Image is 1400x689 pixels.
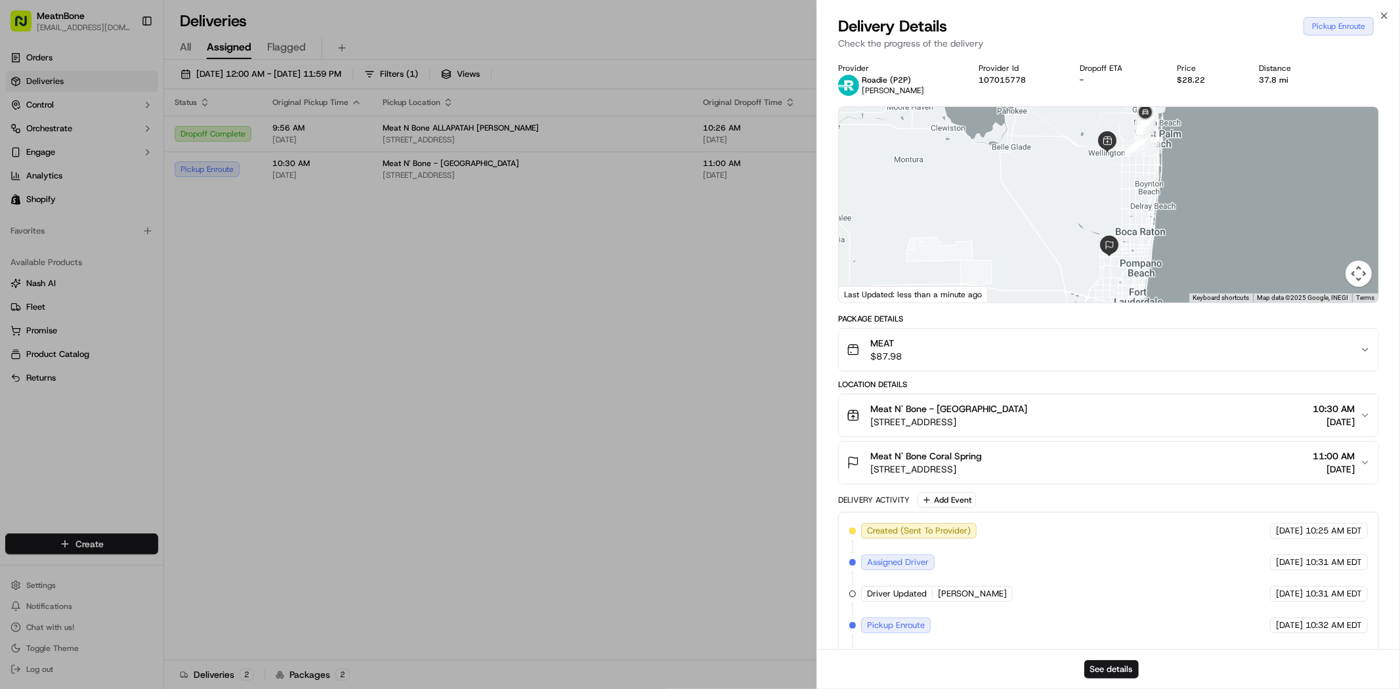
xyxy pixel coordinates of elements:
span: [DATE] [1276,588,1303,600]
div: Last Updated: less than a minute ago [839,286,988,303]
p: Check the progress of the delivery [838,37,1379,50]
div: 6 [1134,122,1151,139]
button: Meat N' Bone - [GEOGRAPHIC_DATA][STREET_ADDRESS]10:30 AM[DATE] [839,394,1378,436]
span: [DATE] [1276,525,1303,537]
div: 38 [1137,115,1154,132]
img: roadie-logo-v2.jpg [838,75,859,96]
button: Meat N' Bone Coral Spring[STREET_ADDRESS]11:00 AM[DATE] [839,442,1378,484]
button: MEAT$87.98 [839,329,1378,371]
span: 11:00 AM [1313,449,1355,463]
div: 5 [1134,131,1151,148]
div: 1 [1145,136,1162,154]
button: Map camera controls [1346,261,1372,287]
span: Pickup Enroute [867,619,925,631]
button: Add Event [918,492,976,508]
span: [STREET_ADDRESS] [870,463,982,476]
div: - [1080,75,1156,85]
button: Keyboard shortcuts [1193,293,1249,303]
span: Assigned Driver [867,556,929,568]
div: Price [1177,63,1239,73]
span: Driver Updated [867,588,927,600]
span: 10:30 AM [1313,402,1355,415]
div: Distance [1260,63,1325,73]
div: Delivery Activity [838,495,910,505]
span: 10:31 AM EDT [1305,556,1362,568]
span: [PERSON_NAME] [938,588,1007,600]
span: [DATE] [1313,415,1355,428]
span: $87.98 [870,350,902,363]
span: 10:32 AM EDT [1305,619,1362,631]
span: [DATE] [1313,463,1355,476]
span: Delivery Details [838,16,947,37]
div: Provider Id [979,63,1059,73]
button: 107015778 [979,75,1026,85]
div: $28.22 [1177,75,1239,85]
button: See details [1084,660,1139,679]
div: 37 [1124,140,1141,157]
a: Terms (opens in new tab) [1356,294,1374,301]
a: Open this area in Google Maps (opens a new window) [842,285,885,303]
div: Package Details [838,314,1379,324]
div: Dropoff ETA [1080,63,1156,73]
span: [DATE] [1276,556,1303,568]
span: [DATE] [1276,619,1303,631]
span: [PERSON_NAME] [862,85,924,96]
span: Map data ©2025 Google, INEGI [1257,294,1348,301]
div: Provider [838,63,958,73]
span: 10:25 AM EDT [1305,525,1362,537]
div: 7 [1135,118,1153,135]
span: Meat N' Bone Coral Spring [870,449,982,463]
span: Created (Sent To Provider) [867,525,971,537]
div: Location Details [838,379,1379,390]
span: 10:31 AM EDT [1305,588,1362,600]
span: MEAT [870,337,902,350]
div: 37.8 mi [1260,75,1325,85]
span: [STREET_ADDRESS] [870,415,1027,428]
span: Meat N' Bone - [GEOGRAPHIC_DATA] [870,402,1027,415]
img: Google [842,285,885,303]
p: Roadie (P2P) [862,75,924,85]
